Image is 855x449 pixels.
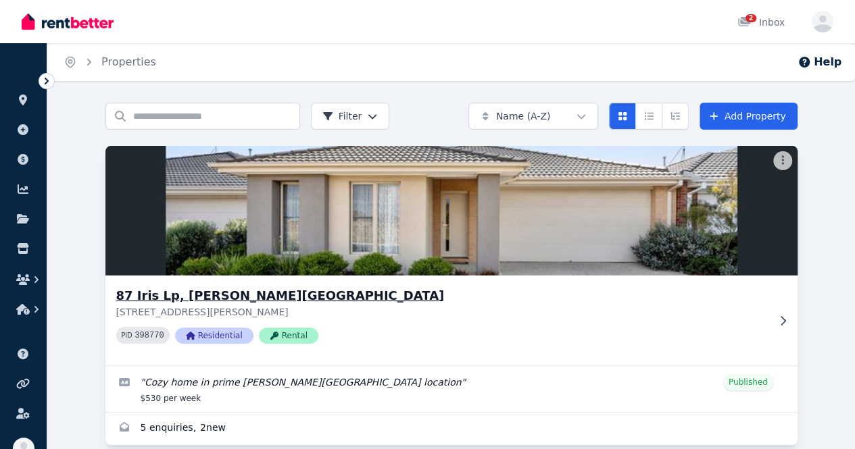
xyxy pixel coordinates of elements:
[496,109,551,123] span: Name (A-Z)
[88,142,814,279] img: 87 Iris Lp, Armstrong Creek
[175,327,253,344] span: Residential
[22,11,114,32] img: RentBetter
[322,109,362,123] span: Filter
[737,16,785,29] div: Inbox
[116,286,768,305] h3: 87 Iris Lp, [PERSON_NAME][GEOGRAPHIC_DATA]
[47,43,172,81] nav: Breadcrumb
[700,103,798,130] a: Add Property
[122,332,132,339] small: PID
[746,14,756,22] span: 2
[105,146,798,365] a: 87 Iris Lp, Armstrong Creek87 Iris Lp, [PERSON_NAME][GEOGRAPHIC_DATA][STREET_ADDRESS][PERSON_NAME...
[798,54,841,70] button: Help
[609,103,636,130] button: Card view
[259,327,318,344] span: Rental
[468,103,598,130] button: Name (A-Z)
[662,103,689,130] button: Expanded list view
[105,366,798,412] a: Edit listing: Cozy home in prime Armstrong Creek location
[116,305,768,319] p: [STREET_ADDRESS][PERSON_NAME]
[609,103,689,130] div: View options
[101,55,156,68] a: Properties
[635,103,662,130] button: Compact list view
[135,331,164,340] code: 398770
[105,413,798,445] a: Enquiries for 87 Iris Lp, Armstrong Creek
[773,151,792,170] button: More options
[311,103,390,130] button: Filter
